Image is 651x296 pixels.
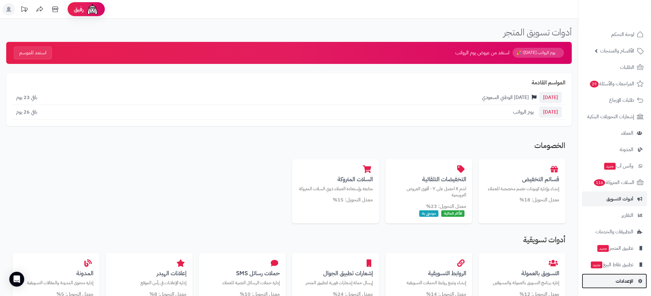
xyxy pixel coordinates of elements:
p: إدارة حملات الرسائل النصية للعملاء [205,280,280,286]
span: طلبات الإرجاع [609,96,635,105]
a: التقارير [582,208,647,223]
span: إشعارات التحويلات البنكية [587,112,635,121]
span: المراجعات والأسئلة [590,79,635,88]
span: 29 [590,81,599,87]
h3: المدونة [19,270,93,276]
h3: حملات رسائل SMS [205,270,280,276]
p: إنشاء وإدارة كوبونات خصم مخصصة للعملاء [485,186,560,192]
a: لوحة التحكم [582,27,647,42]
h2: المواسم القادمة [12,79,566,86]
span: [DATE] الوطني السعودي [482,94,529,101]
a: الإعدادات [582,274,647,289]
span: التطبيقات والخدمات [596,227,634,236]
h3: قسائم التخفيض [485,176,560,182]
p: إدارة محتوى المدونة والمقالات التسويقية [19,280,93,286]
span: تطبيق المتجر [597,244,634,253]
span: الأقسام والمنتجات [600,47,635,55]
h3: الروابط التسويقية [392,270,466,276]
span: يوم الرواتب [513,108,534,116]
span: جديد [598,245,609,252]
small: معدل التحويل: 23% [426,203,466,210]
a: العملاء [582,126,647,141]
span: الطلبات [620,63,635,72]
div: Open Intercom Messenger [9,272,24,287]
span: رفيق [74,6,84,13]
span: استفد من عروض يوم الرواتب [455,49,510,56]
a: تحديثات المنصة [16,3,32,17]
span: 116 [594,179,605,186]
a: أدوات التسويق [582,191,647,206]
a: إشعارات التحويلات البنكية [582,109,647,124]
span: الأكثر فعالية [441,210,465,217]
h2: الخصومات [12,141,566,153]
span: باقي 23 يوم [16,94,37,101]
span: جديد [591,262,603,268]
span: السلات المتروكة [594,178,635,187]
a: السلات المتروكةمتابعة وإستعادة العملاء ذوي السلات المتروكة معدل التحويل: 15% [292,159,379,210]
a: المراجعات والأسئلة29 [582,76,647,91]
span: المدونة [620,145,634,154]
p: إنشاء وتتبع روابط الحملات التسويقية [392,280,466,286]
h3: إشعارات تطبيق الجوال [298,270,373,276]
p: إدارة برنامج التسويق بالعمولة والمسوقين [485,280,560,286]
span: [DATE] [539,92,562,103]
img: ai-face.png [86,3,99,16]
span: لوحة التحكم [612,30,635,39]
a: التخفيضات التلقائيةاشترِ X احصل على Y - أقوى العروض الترويجية معدل التحويل: 23% الأكثر فعالية موص... [386,159,473,223]
span: موصى به [419,210,439,217]
span: العملاء [622,129,634,137]
h3: التسويق بالعمولة [485,270,560,276]
small: معدل التحويل: 15% [333,196,373,204]
span: أدوات التسويق [607,195,634,203]
a: طلبات الإرجاع [582,93,647,108]
h2: أدوات تسويقية [12,236,566,247]
span: التقارير [622,211,634,220]
span: تطبيق نقاط البيع [591,260,634,269]
a: تطبيق المتجرجديد [582,241,647,256]
span: يوم الرواتب [DATE]! 🎉 [513,48,564,58]
a: الطلبات [582,60,647,75]
a: المدونة [582,142,647,157]
small: معدل التحويل: 18% [519,196,560,204]
a: تطبيق نقاط البيعجديد [582,257,647,272]
a: وآتس آبجديد [582,159,647,173]
p: متابعة وإستعادة العملاء ذوي السلات المتروكة [298,186,373,192]
span: الإعدادات [616,277,634,285]
h3: التخفيضات التلقائية [392,176,466,182]
a: قسائم التخفيضإنشاء وإدارة كوبونات خصم مخصصة للعملاء معدل التحويل: 18% [479,159,566,210]
a: السلات المتروكة116 [582,175,647,190]
h3: السلات المتروكة [298,176,373,182]
button: استعد للموسم [14,47,52,59]
h1: أدوات تسويق المتجر [503,27,572,37]
span: وآتس آب [604,162,634,170]
span: [DATE] [539,106,562,118]
span: جديد [604,163,616,170]
h3: إعلانات الهيدر [112,270,187,276]
p: اشترِ X احصل على Y - أقوى العروض الترويجية [392,186,466,198]
p: إدارة الإعلانات في رأس الموقع [112,280,187,286]
a: التطبيقات والخدمات [582,224,647,239]
p: إرسال حملة إشعارات فورية لتطبيق المتجر [298,280,373,286]
span: باقي 26 يوم [16,108,37,116]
